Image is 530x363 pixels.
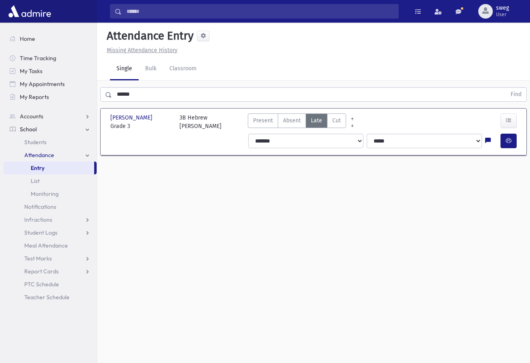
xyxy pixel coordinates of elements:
[24,151,54,159] span: Attendance
[20,80,65,88] span: My Appointments
[283,116,301,125] span: Absent
[3,265,97,278] a: Report Cards
[3,65,97,78] a: My Tasks
[24,294,70,301] span: Teacher Schedule
[31,164,44,172] span: Entry
[20,113,43,120] span: Accounts
[110,113,154,122] span: [PERSON_NAME]
[3,90,97,103] a: My Reports
[24,268,59,275] span: Report Cards
[179,113,222,130] div: 3B Hebrew [PERSON_NAME]
[20,35,35,42] span: Home
[248,113,346,130] div: AttTypes
[6,3,53,19] img: AdmirePro
[3,136,97,149] a: Students
[20,93,49,101] span: My Reports
[24,281,59,288] span: PTC Schedule
[163,58,203,80] a: Classroom
[110,58,139,80] a: Single
[103,29,194,43] h5: Attendance Entry
[3,110,97,123] a: Accounts
[3,78,97,90] a: My Appointments
[311,116,322,125] span: Late
[110,122,171,130] span: Grade 3
[3,200,97,213] a: Notifications
[3,123,97,136] a: School
[139,58,163,80] a: Bulk
[3,187,97,200] a: Monitoring
[332,116,341,125] span: Cut
[24,138,46,146] span: Students
[496,11,509,18] span: User
[20,55,56,62] span: Time Tracking
[506,88,526,101] button: Find
[31,177,40,185] span: List
[3,239,97,252] a: Meal Attendance
[3,162,94,174] a: Entry
[3,32,97,45] a: Home
[3,291,97,304] a: Teacher Schedule
[3,226,97,239] a: Student Logs
[24,229,57,236] span: Student Logs
[31,190,59,197] span: Monitoring
[496,5,509,11] span: sweg
[3,52,97,65] a: Time Tracking
[103,47,177,54] a: Missing Attendance History
[20,126,37,133] span: School
[24,255,52,262] span: Test Marks
[3,149,97,162] a: Attendance
[3,213,97,226] a: Infractions
[20,67,42,75] span: My Tasks
[107,47,177,54] u: Missing Attendance History
[253,116,273,125] span: Present
[3,252,97,265] a: Test Marks
[24,216,52,223] span: Infractions
[24,203,56,210] span: Notifications
[3,174,97,187] a: List
[3,278,97,291] a: PTC Schedule
[122,4,398,19] input: Search
[24,242,68,249] span: Meal Attendance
